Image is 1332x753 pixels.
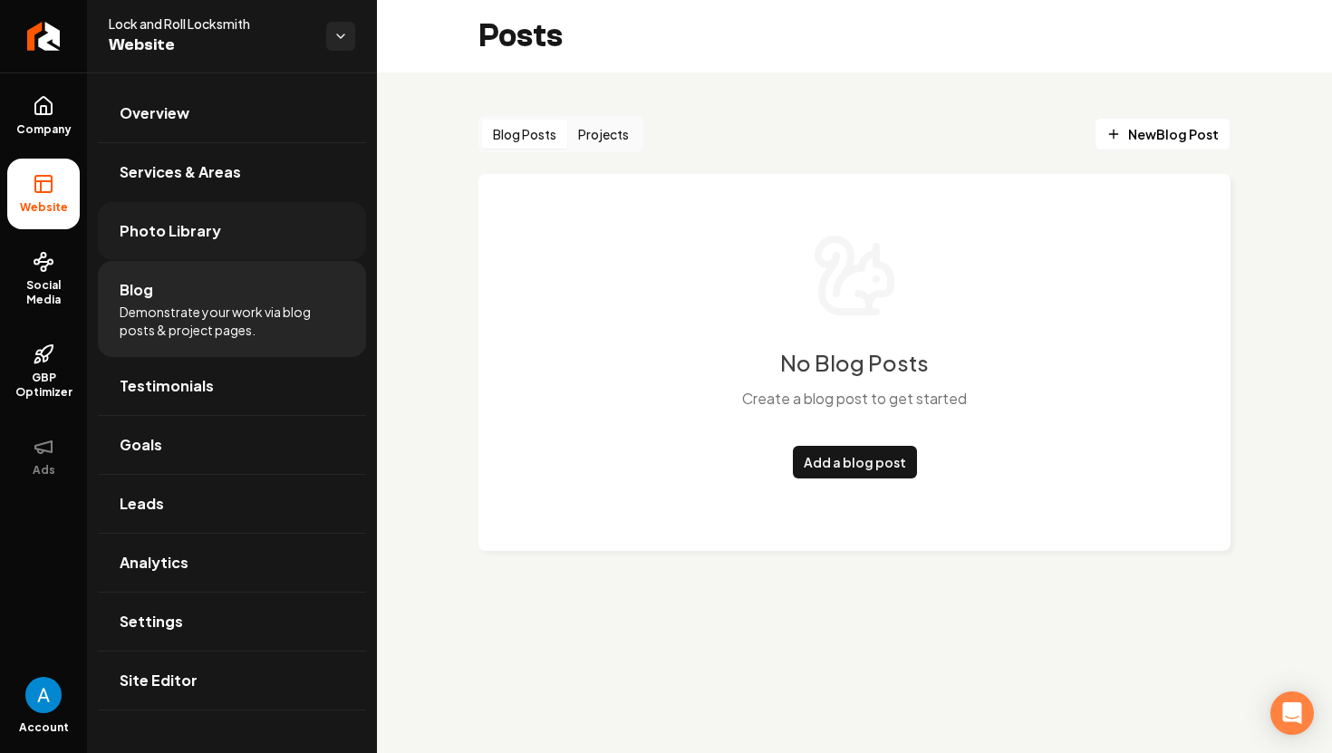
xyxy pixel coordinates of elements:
span: Social Media [7,278,80,307]
a: NewBlog Post [1095,118,1231,150]
span: Ads [25,463,63,478]
span: New Blog Post [1106,125,1219,144]
a: GBP Optimizer [7,329,80,414]
span: Overview [120,102,189,124]
span: Account [19,720,69,735]
a: Photo Library [98,202,366,260]
a: Analytics [98,534,366,592]
span: Photo Library [120,220,221,242]
a: Goals [98,416,366,474]
span: Website [13,200,75,215]
a: Services & Areas [98,143,366,201]
img: Rebolt Logo [27,22,61,51]
span: Company [9,122,79,137]
span: Blog [120,279,153,301]
button: Ads [7,421,80,492]
button: Open user button [25,677,62,713]
button: Projects [567,120,640,149]
span: Leads [120,493,164,515]
span: Website [109,33,312,58]
h2: Posts [478,18,563,54]
img: Adithya Venkatesh [25,677,62,713]
a: Settings [98,593,366,651]
span: Settings [120,611,183,632]
button: Blog Posts [482,120,567,149]
span: Site Editor [120,670,198,691]
div: Open Intercom Messenger [1270,691,1314,735]
a: Leads [98,475,366,533]
a: Site Editor [98,652,366,710]
span: Analytics [120,552,188,574]
span: Services & Areas [120,161,241,183]
span: GBP Optimizer [7,371,80,400]
span: Goals [120,434,162,456]
a: Add a blog post [793,446,917,478]
span: Demonstrate your work via blog posts & project pages. [120,303,344,339]
span: Testimonials [120,375,214,397]
h3: No Blog Posts [780,348,929,377]
span: Lock and Roll Locksmith [109,14,312,33]
a: Social Media [7,237,80,322]
p: Create a blog post to get started [742,388,967,410]
a: Company [7,81,80,151]
a: Testimonials [98,357,366,415]
a: Overview [98,84,366,142]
